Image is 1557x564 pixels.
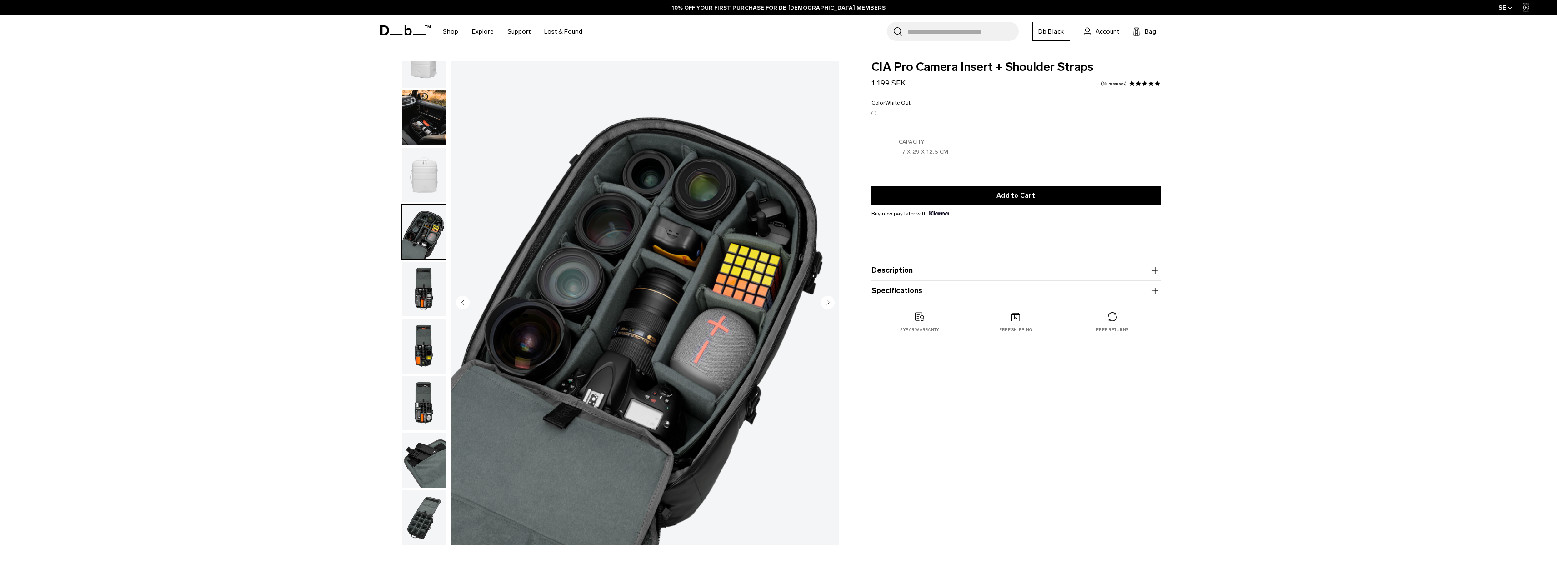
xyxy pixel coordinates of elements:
[871,61,1161,73] span: CIA Pro Camera Insert + Shoulder Straps
[401,376,446,431] button: TheCIAProCameraInsert-9_8e3b460b-f865-404b-b3da-e583a6e30e5d.png
[871,100,911,105] legend: Color
[401,490,446,545] button: TheCIAProCameraInsert-10_4e6cce19-0202-4bc3-a03c-53920ee0ce38.png
[401,319,446,374] button: TheCIAProCameraInsert-8_eb240fd9-4ad6-4206-a313-d342aa01b24d.png
[401,147,446,203] button: TheCIAProCameraInsert-4_33642daa-6f4f-4acf-9209-d812bb110a4a.png
[1133,26,1156,37] button: Bag
[871,186,1161,205] button: Add to Cart
[672,4,886,12] a: 10% OFF YOUR FIRST PURCHASE FOR DB [DEMOGRAPHIC_DATA] MEMBERS
[456,295,470,311] button: Previous slide
[1084,26,1119,37] a: Account
[402,90,446,145] img: TheCIAProCameraInsert-4_7b4ab3de-ad92-47ae-9379-1b798b71104b.png
[871,265,1161,276] button: Description
[451,61,839,545] img: TheCIAProCameraInsert-7_18262ec0-8cb9-415a-88c8-6442bae8cc82.png
[902,148,1133,158] p: 7 X 29 X 12.5 CM
[871,79,906,87] span: 1 199 SEK
[401,261,446,317] button: TheCIAProCameraInsert-1_1f6283eb-2f5c-420f-82c6-822555ffa82b.png
[451,61,839,545] li: 4 / 9
[885,100,911,106] span: White Out
[401,433,446,488] button: TheCIAProCameraInsert-5_adee83ab-81c0-4564-9c8e-d7f3710c896b.png
[929,211,949,215] img: {"height" => 20, "alt" => "Klarna"}
[1101,81,1126,86] a: 65 reviews
[443,15,458,48] a: Shop
[472,15,494,48] a: Explore
[402,433,446,488] img: TheCIAProCameraInsert-5_adee83ab-81c0-4564-9c8e-d7f3710c896b.png
[402,376,446,431] img: TheCIAProCameraInsert-9_8e3b460b-f865-404b-b3da-e583a6e30e5d.png
[871,210,949,218] span: Buy now pay later with
[436,15,589,48] nav: Main Navigation
[900,327,939,333] p: 2 year warranty
[402,490,446,545] img: TheCIAProCameraInsert-10_4e6cce19-0202-4bc3-a03c-53920ee0ce38.png
[871,285,1161,296] button: Specifications
[402,148,446,202] img: TheCIAProCameraInsert-4_33642daa-6f4f-4acf-9209-d812bb110a4a.png
[507,15,531,48] a: Support
[1096,27,1119,36] span: Account
[544,15,582,48] a: Lost & Found
[1145,27,1156,36] span: Bag
[402,262,446,316] img: TheCIAProCameraInsert-1_1f6283eb-2f5c-420f-82c6-822555ffa82b.png
[402,205,446,259] img: TheCIAProCameraInsert-7_18262ec0-8cb9-415a-88c8-6442bae8cc82.png
[821,295,835,311] button: Next slide
[402,319,446,374] img: TheCIAProCameraInsert-8_eb240fd9-4ad6-4206-a313-d342aa01b24d.png
[899,138,1133,146] p: Capacity
[401,90,446,145] button: TheCIAProCameraInsert-4_7b4ab3de-ad92-47ae-9379-1b798b71104b.png
[401,204,446,260] button: TheCIAProCameraInsert-7_18262ec0-8cb9-415a-88c8-6442bae8cc82.png
[1096,327,1128,333] p: Free returns
[1032,22,1070,41] a: Db Black
[999,327,1032,333] p: Free shipping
